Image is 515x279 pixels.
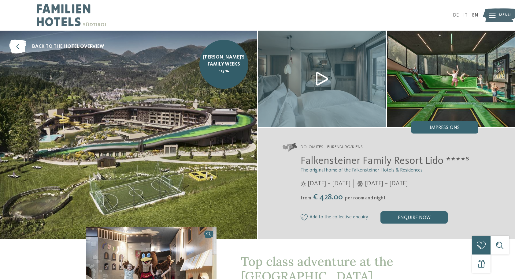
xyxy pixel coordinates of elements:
[199,40,248,89] a: [PERSON_NAME]'s Family Weeks -15%
[309,215,368,220] span: Add to the collective enquiry
[472,13,478,18] a: EN
[499,12,511,18] span: Menu
[258,31,386,127] img: The family hotel near the Dolomites with unique flair
[301,144,363,150] span: Dolomites – Ehrenburg/Kiens
[301,156,469,166] span: Falkensteiner Family Resort Lido ****ˢ
[9,40,104,54] a: back to the hotel overview
[380,211,448,224] div: enquire now
[357,181,363,187] i: Opening times in winter
[301,196,311,201] span: from
[301,168,423,173] span: The original home of the Falkensteiner Hotels & Residences
[453,13,459,18] a: DE
[203,54,245,74] span: [PERSON_NAME]'s Family Weeks -15%
[463,13,468,18] a: IT
[308,179,350,188] span: [DATE] – [DATE]
[312,193,344,201] span: € 428.00
[301,181,306,187] i: Opening times in summer
[32,43,104,50] span: back to the hotel overview
[365,179,408,188] span: [DATE] – [DATE]
[345,196,386,201] span: per room and night
[430,125,460,130] span: Impressions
